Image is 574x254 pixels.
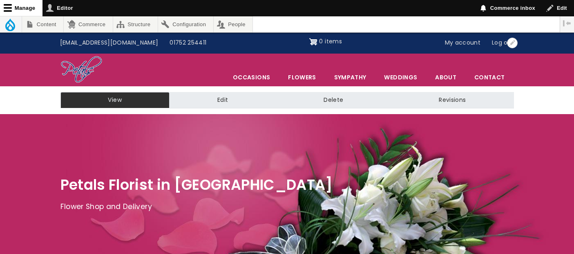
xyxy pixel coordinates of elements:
a: [EMAIL_ADDRESS][DOMAIN_NAME] [54,35,164,51]
button: Open User account menu configuration options [507,38,518,48]
a: Contact [466,69,513,86]
a: Commerce [64,16,112,32]
span: 0 items [319,37,342,45]
a: Configuration [158,16,213,32]
a: About [427,69,465,86]
a: Delete [276,92,391,108]
span: Petals Florist in [GEOGRAPHIC_DATA] [60,175,333,195]
img: Home [60,56,103,84]
a: Revisions [391,92,514,108]
a: Shopping cart 0 items [309,35,342,48]
a: People [214,16,253,32]
nav: Tabs [54,92,520,108]
span: Weddings [375,69,426,86]
button: Vertical orientation [560,16,574,30]
a: Structure [113,16,158,32]
a: View [60,92,170,108]
img: Shopping cart [309,35,317,48]
a: Edit [170,92,276,108]
span: Occasions [224,69,279,86]
a: Sympathy [326,69,375,86]
a: 01752 254411 [164,35,212,51]
a: My account [439,35,487,51]
a: Content [22,16,63,32]
p: Flower Shop and Delivery [60,201,514,213]
a: Log out [486,35,520,51]
a: Flowers [279,69,324,86]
